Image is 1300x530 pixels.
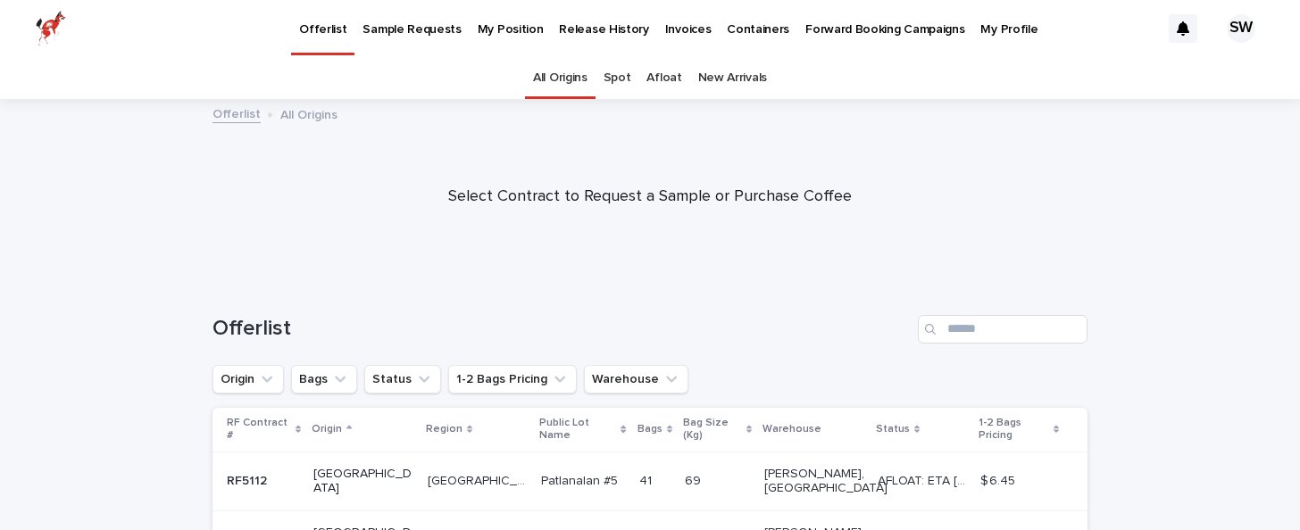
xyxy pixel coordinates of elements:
button: Status [364,365,441,393]
p: [GEOGRAPHIC_DATA] [313,467,412,497]
p: AFLOAT: ETA 08-20-2025 [878,470,970,489]
button: Origin [212,365,284,393]
img: zttTXibQQrCfv9chImQE [36,11,66,46]
p: Public Lot Name [539,413,617,446]
p: Bag Size (Kg) [683,413,742,446]
p: All Origins [280,104,337,123]
p: 69 [685,470,704,489]
a: Spot [604,57,631,99]
p: Warehouse [762,419,821,439]
a: Offerlist [212,103,261,123]
tr: RF5112RF5112 [GEOGRAPHIC_DATA][GEOGRAPHIC_DATA][GEOGRAPHIC_DATA] Patlanalan #5Patlanalan #5 4141 ... [212,451,1087,511]
h1: Offerlist [212,316,911,342]
p: 1-2 Bags Pricing [979,413,1049,446]
p: [GEOGRAPHIC_DATA] [428,470,530,489]
p: RF Contract # [227,413,291,446]
div: SW [1227,14,1255,43]
input: Search [918,315,1087,344]
p: $ 6.45 [980,470,1019,489]
a: Afloat [646,57,681,99]
p: Patlanalan #5 [541,470,621,489]
p: Status [876,419,910,439]
button: 1-2 Bags Pricing [448,365,577,393]
p: Origin [312,419,342,439]
p: RF5112 [227,470,271,489]
p: Select Contract to Request a Sample or Purchase Coffee [293,187,1007,207]
p: Bags [637,419,662,439]
button: Bags [291,365,357,393]
button: Warehouse [584,365,688,393]
a: New Arrivals [698,57,767,99]
p: Region [426,419,462,439]
a: All Origins [533,57,587,99]
p: 41 [639,470,655,489]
